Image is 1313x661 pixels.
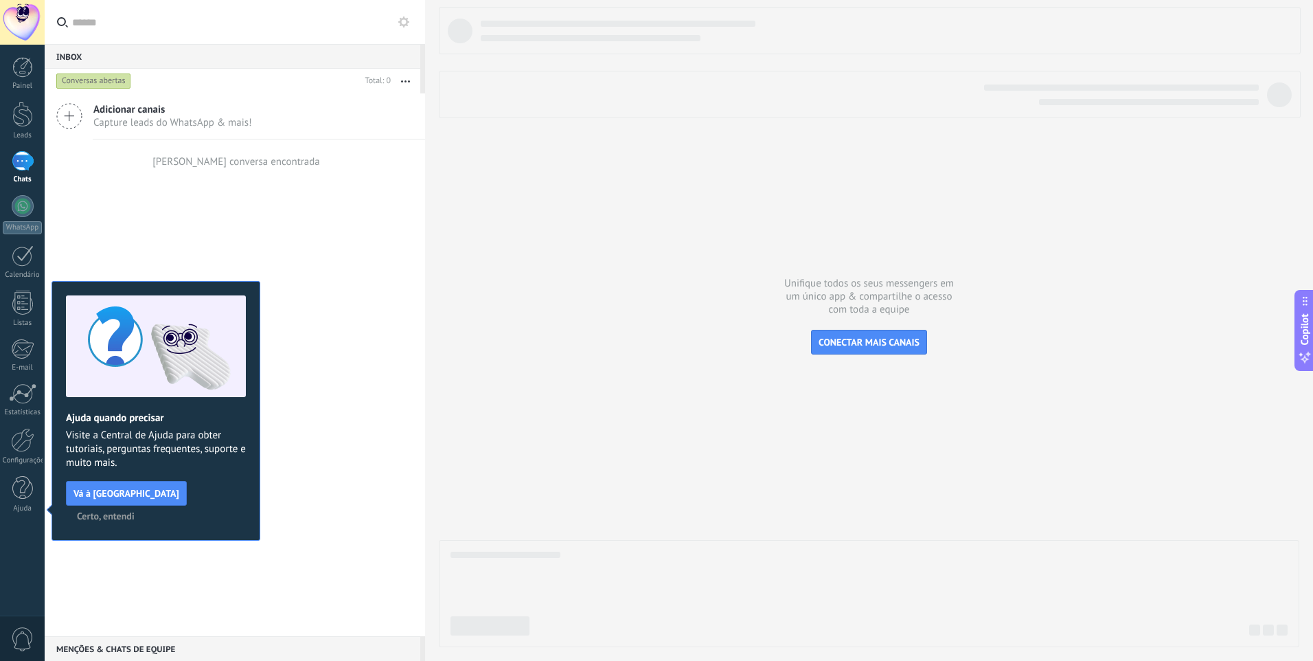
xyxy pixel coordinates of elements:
div: [PERSON_NAME] conversa encontrada [152,155,320,168]
div: Estatísticas [3,408,43,417]
span: Adicionar canais [93,103,252,116]
button: Certo, entendi [71,506,141,526]
span: Copilot [1298,314,1312,346]
div: WhatsApp [3,221,42,234]
h2: Ajuda quando precisar [66,412,246,425]
div: Total: 0 [360,74,391,88]
div: Painel [3,82,43,91]
span: Vá à [GEOGRAPHIC_DATA] [73,489,179,498]
div: Listas [3,319,43,328]
div: Conversas abertas [56,73,131,89]
div: Inbox [45,44,420,69]
div: E-mail [3,363,43,372]
div: Ajuda [3,504,43,513]
button: Vá à [GEOGRAPHIC_DATA] [66,481,187,506]
span: Visite a Central de Ajuda para obter tutoriais, perguntas frequentes, suporte e muito mais. [66,429,246,470]
div: Chats [3,175,43,184]
div: Configurações [3,456,43,465]
button: CONECTAR MAIS CANAIS [811,330,927,355]
span: Certo, entendi [77,511,135,521]
button: Mais [391,69,420,93]
div: Menções & Chats de equipe [45,636,420,661]
div: Leads [3,131,43,140]
span: Capture leads do WhatsApp & mais! [93,116,252,129]
div: Calendário [3,271,43,280]
span: CONECTAR MAIS CANAIS [819,336,920,348]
